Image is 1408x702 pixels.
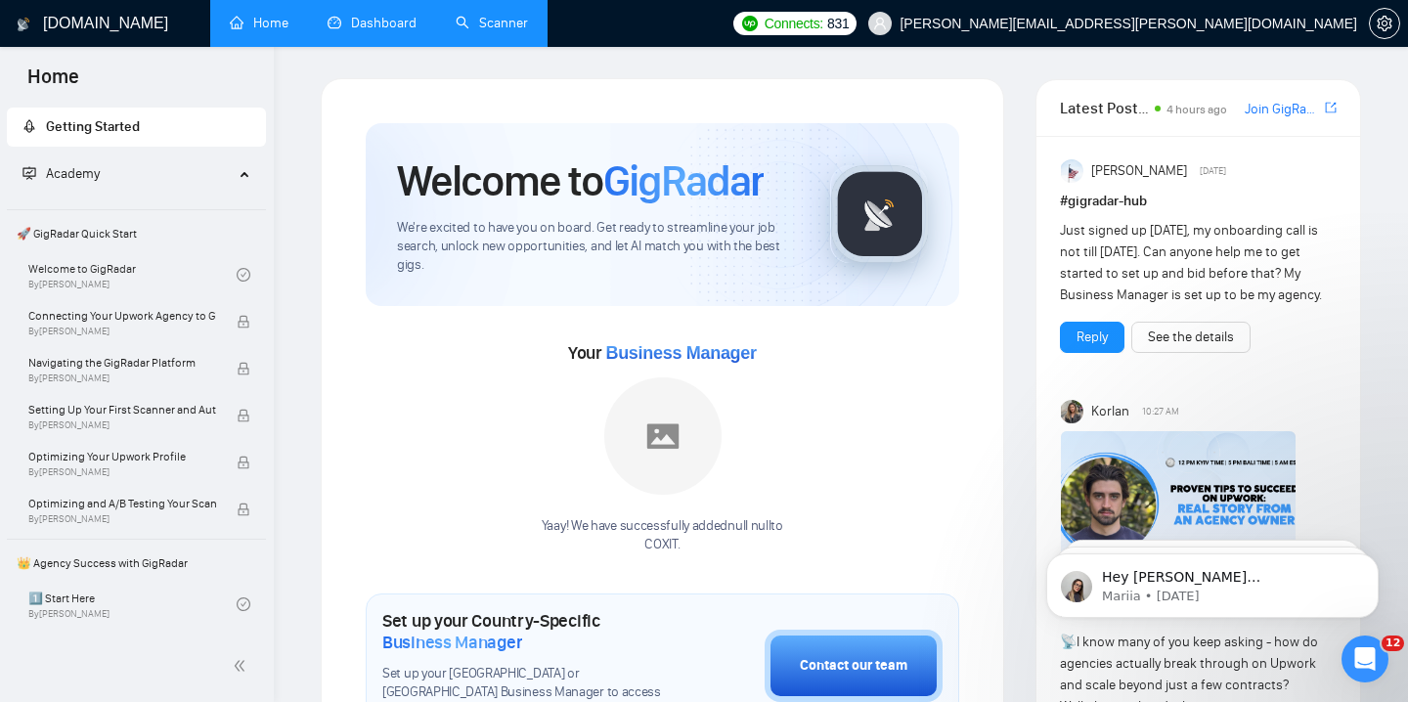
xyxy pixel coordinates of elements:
iframe: Intercom notifications message [1017,512,1408,649]
span: Business Manager [382,632,522,653]
span: user [873,17,887,30]
span: Academy [46,165,100,182]
span: Academy [22,165,100,182]
span: Home [12,63,95,104]
button: See the details [1131,322,1251,353]
span: export [1325,100,1337,115]
span: GigRadar [603,154,764,207]
span: 👑 Agency Success with GigRadar [9,544,264,583]
span: By [PERSON_NAME] [28,466,216,478]
span: 831 [827,13,849,34]
div: Yaay! We have successfully added null null to [542,517,783,554]
a: Reply [1077,327,1108,348]
img: F09C1F8H75G-Event%20with%20Tobe%20Fox-Mason.png [1061,431,1296,588]
span: Optimizing and A/B Testing Your Scanner for Better Results [28,494,216,513]
span: 12 [1382,636,1404,651]
iframe: Intercom live chat [1342,636,1388,682]
span: By [PERSON_NAME] [28,326,216,337]
button: setting [1369,8,1400,39]
span: Connecting Your Upwork Agency to GigRadar [28,306,216,326]
span: 🚀 GigRadar Quick Start [9,214,264,253]
li: Getting Started [7,108,266,147]
span: Navigating the GigRadar Platform [28,353,216,373]
button: Contact our team [765,630,943,702]
img: Anisuzzaman Khan [1061,159,1084,183]
a: See the details [1148,327,1234,348]
span: lock [237,362,250,375]
a: searchScanner [456,15,528,31]
span: lock [237,409,250,422]
span: lock [237,456,250,469]
span: 4 hours ago [1166,103,1227,116]
span: [PERSON_NAME] [1091,160,1187,182]
h1: Set up your Country-Specific [382,610,667,653]
span: Getting Started [46,118,140,135]
img: logo [17,9,30,40]
span: Your [568,342,757,364]
a: setting [1369,16,1400,31]
p: COXIT . [542,536,783,554]
span: Latest Posts from the GigRadar Community [1060,96,1149,120]
span: By [PERSON_NAME] [28,513,216,525]
a: export [1325,99,1337,117]
span: Optimizing Your Upwork Profile [28,447,216,466]
span: fund-projection-screen [22,166,36,180]
span: By [PERSON_NAME] [28,373,216,384]
span: check-circle [237,268,250,282]
span: [DATE] [1200,162,1226,180]
span: Connects: [765,13,823,34]
img: Korlan [1061,400,1084,423]
img: placeholder.png [604,377,722,495]
span: setting [1370,16,1399,31]
div: Contact our team [800,655,907,677]
span: Setting Up Your First Scanner and Auto-Bidder [28,400,216,419]
a: dashboardDashboard [328,15,417,31]
h1: # gigradar-hub [1060,191,1337,212]
span: check-circle [237,597,250,611]
span: By [PERSON_NAME] [28,419,216,431]
span: We're excited to have you on board. Get ready to streamline your job search, unlock new opportuni... [397,219,799,275]
img: gigradar-logo.png [831,165,929,263]
span: Business Manager [605,343,756,363]
a: Join GigRadar Slack Community [1245,99,1321,120]
a: Welcome to GigRadarBy[PERSON_NAME] [28,253,237,296]
span: lock [237,315,250,329]
h1: Welcome to [397,154,764,207]
span: lock [237,503,250,516]
img: upwork-logo.png [742,16,758,31]
span: rocket [22,119,36,133]
span: 10:27 AM [1142,403,1179,420]
span: Korlan [1091,401,1129,422]
span: double-left [233,656,252,676]
a: homeHome [230,15,288,31]
a: 1️⃣ Start HereBy[PERSON_NAME] [28,583,237,626]
span: Just signed up [DATE], my onboarding call is not till [DATE]. Can anyone help me to get started t... [1060,222,1322,303]
button: Reply [1060,322,1124,353]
